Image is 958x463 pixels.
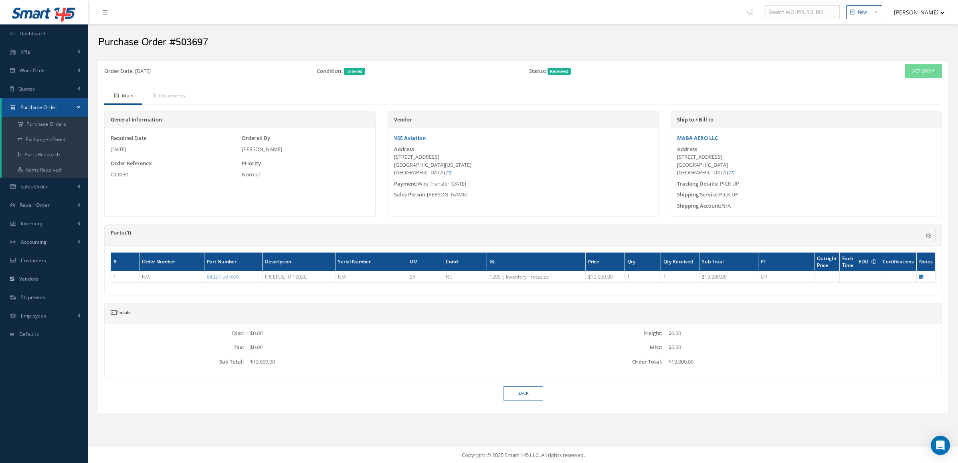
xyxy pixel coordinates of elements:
span: KPIs [20,49,30,55]
a: Back [503,386,543,400]
th: Qty Received [661,253,699,271]
input: Search WO, PO, SO, RO [764,5,840,20]
h2: Purchase Order #503697 [98,36,948,49]
label: Tax: [105,344,244,350]
span: Work Order [20,67,47,74]
div: [PERSON_NAME] [388,191,659,199]
a: Exchanges Owed [2,132,88,147]
th: Sub Total [699,253,758,271]
td: 1200 | Inventory - rotables [487,271,586,283]
label: Status: [529,67,546,75]
th: UM [407,253,443,271]
button: [PERSON_NAME] [886,4,945,20]
td: $13,000.00 [586,271,625,283]
span: Vendors [19,275,38,282]
th: Exch Time [840,253,856,271]
span: Employees [21,312,46,319]
a: Documents [142,88,194,105]
th: Description [263,253,336,271]
div: Open Intercom Messenger [931,436,950,455]
label: Disc: [105,330,244,336]
button: Actions [905,64,942,78]
a: Parts Research [2,147,88,162]
th: PT [758,253,814,271]
span: Repair Order [20,202,50,208]
td: NE [443,271,487,283]
span: Sales Person: [394,191,427,198]
h5: General Information [111,117,369,123]
label: Freight: [523,330,663,336]
th: Qty [625,253,661,271]
label: Address [394,146,414,152]
th: Outright Price [814,253,839,271]
a: Purchase Orders [2,117,88,132]
label: Sub Total: [105,359,244,365]
div: [PERSON_NAME] [242,146,369,154]
label: Order Reference: [111,160,153,168]
span: Inventory [21,220,43,227]
th: GL [487,253,586,271]
label: Order Date: [104,67,134,75]
span: Quotes [18,85,35,92]
div: $0.00 [663,330,942,338]
td: 1 [661,271,699,283]
th: EDD [856,253,880,271]
span: Purchase Order [20,104,57,111]
th: Part Number [204,253,262,271]
label: Required Date [111,134,146,142]
th: Serial Number [336,253,407,271]
th: Order Number [139,253,204,271]
span: Accounting [21,239,47,245]
div: $0.00 [244,344,523,352]
td: N/A [139,271,204,283]
button: New [846,5,882,19]
td: N/A [336,271,407,283]
td: - [880,271,917,283]
div: $0.00 [663,344,942,352]
h5: Parts (1) [111,230,796,236]
a: MABA AERO LLC [677,134,718,142]
h5: Ship to / Bill to [677,117,936,123]
a: Purchase Order [2,98,88,117]
a: Items Received [2,162,88,178]
label: Condition: [317,67,343,75]
h5: Vendor [394,117,653,123]
th: Notes [917,253,936,271]
a: Main [104,88,142,105]
div: Copyright © 2025 Smart 145 LLC. All rights reserved. [96,451,950,459]
span: $13,000.00 [669,358,693,365]
span: Dashboard [20,30,46,37]
a: 84327-50-XXXX [207,273,239,280]
div: $0.00 [244,330,523,338]
td: $13,000.00 [699,271,758,283]
td: 1 [625,271,661,283]
span: $13,000.00 [250,358,275,365]
div: New [858,9,867,16]
span: Sales Order [20,183,48,190]
label: Priority [242,160,261,168]
span: PICK UP [720,180,739,187]
div: OC8981 [111,171,238,179]
span: Customers [21,257,46,264]
div: PICK UP [671,191,942,199]
label: Order Total: [523,359,663,365]
span: Received [548,68,571,75]
label: Ordered By [242,134,270,142]
span: Payment: [394,180,418,187]
span: Tracking Details: [677,180,719,187]
td: EA [407,271,443,283]
div: [STREET_ADDRESS] [GEOGRAPHIC_DATA][US_STATE] [GEOGRAPHIC_DATA] [394,153,653,177]
span: Shipping Account: [677,202,722,209]
div: N/A [671,202,942,210]
div: [DATE] [111,146,238,154]
td: FREEFLIGHT 1203C [263,271,336,283]
a: VSE Aviation [394,134,426,142]
span: [DATE] [135,67,151,75]
th: Price [586,253,625,271]
th: Certifications [880,253,917,271]
div: [STREET_ADDRESS] [GEOGRAPHIC_DATA] [GEOGRAPHIC_DATA] [677,153,936,177]
td: 1 [111,271,139,283]
div: Wire Transfer [DATE] [388,180,659,188]
label: Address [677,146,697,152]
h5: Totals [111,310,936,315]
